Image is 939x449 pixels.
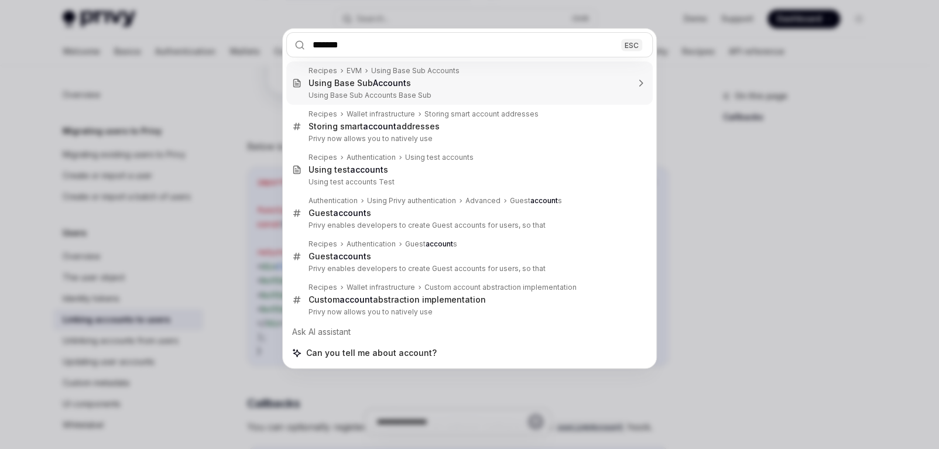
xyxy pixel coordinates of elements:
div: Advanced [465,196,501,205]
div: Recipes [309,66,337,76]
b: account [333,208,366,218]
div: Using Base Sub s [309,78,411,88]
div: Recipes [309,239,337,249]
div: Authentication [309,196,358,205]
b: account [350,164,383,174]
div: Using test accounts [405,153,474,162]
div: Wallet infrastructure [347,283,415,292]
div: Recipes [309,109,337,119]
div: Storing smart account addresses [424,109,539,119]
span: Can you tell me about account? [306,347,437,359]
b: account [333,251,366,261]
div: Recipes [309,283,337,292]
div: Recipes [309,153,337,162]
b: account [426,239,453,248]
p: Privy now allows you to natively use [309,307,628,317]
div: Wallet infrastructure [347,109,415,119]
div: Guest s [510,196,562,205]
div: Using Privy authentication [367,196,456,205]
b: Account [373,78,406,88]
div: ESC [621,39,642,51]
div: Custom account abstraction implementation [424,283,577,292]
p: Using Base Sub Accounts Base Sub [309,91,628,100]
b: account [530,196,558,205]
p: Privy enables developers to create Guest accounts for users, so that [309,264,628,273]
p: Using test accounts Test [309,177,628,187]
div: Storing smart addresses [309,121,440,132]
div: Guest s [405,239,457,249]
p: Privy now allows you to natively use [309,134,628,143]
div: Guest s [309,251,371,262]
div: Custom abstraction implementation [309,294,486,305]
div: Authentication [347,239,396,249]
b: account [340,294,373,304]
b: account [363,121,396,131]
div: Authentication [347,153,396,162]
div: EVM [347,66,362,76]
div: Guest s [309,208,371,218]
div: Using test s [309,164,388,175]
div: Using Base Sub Accounts [371,66,460,76]
div: Ask AI assistant [286,321,653,342]
p: Privy enables developers to create Guest accounts for users, so that [309,221,628,230]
